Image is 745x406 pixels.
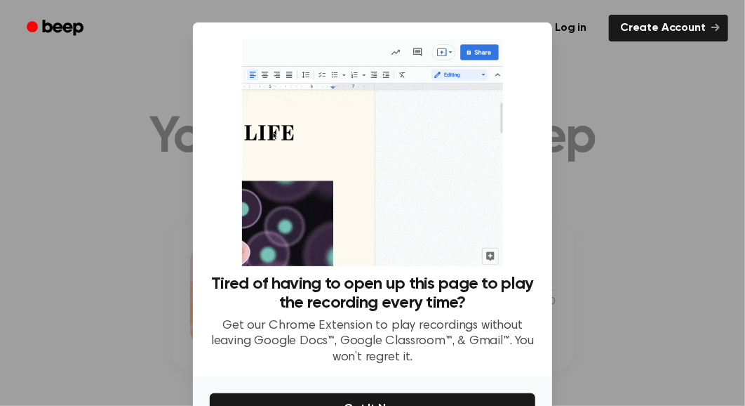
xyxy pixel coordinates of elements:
[609,15,728,41] a: Create Account
[17,15,96,42] a: Beep
[210,318,535,366] p: Get our Chrome Extension to play recordings without leaving Google Docs™, Google Classroom™, & Gm...
[541,12,600,44] a: Log in
[210,275,535,313] h3: Tired of having to open up this page to play the recording every time?
[242,39,502,266] img: Beep extension in action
